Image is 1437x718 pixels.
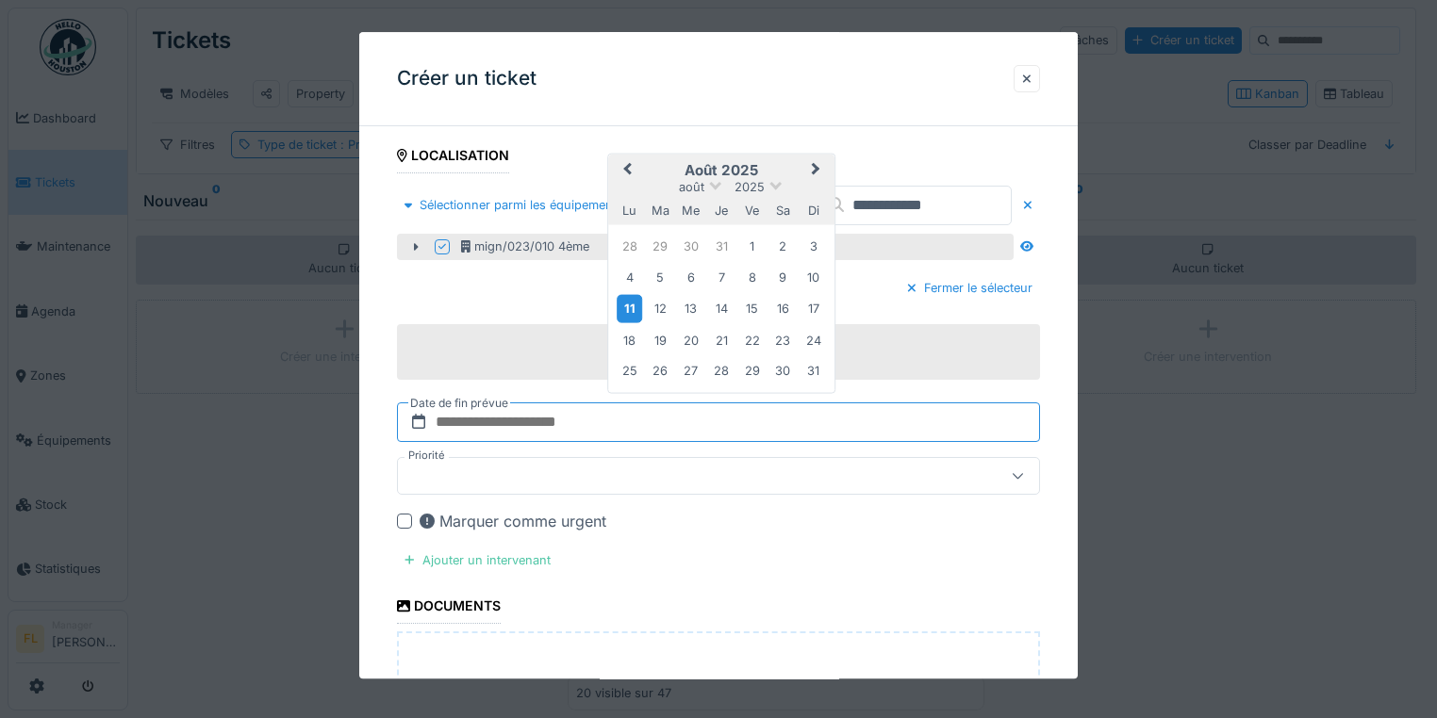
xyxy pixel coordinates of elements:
[397,142,509,174] div: Localisation
[739,265,765,290] div: Choose vendredi 8 août 2025
[770,197,796,222] div: samedi
[397,67,537,90] h3: Créer un ticket
[801,328,826,353] div: Choose dimanche 24 août 2025
[802,156,833,187] button: Next Month
[617,265,642,290] div: Choose lundi 4 août 2025
[461,238,589,256] div: mign/023/010 4ème
[408,393,510,414] label: Date de fin prévue
[739,328,765,353] div: Choose vendredi 22 août 2025
[678,234,703,259] div: Choose mercredi 30 juillet 2025
[648,234,673,259] div: Choose mardi 29 juillet 2025
[678,265,703,290] div: Choose mercredi 6 août 2025
[617,328,642,353] div: Choose lundi 18 août 2025
[709,234,735,259] div: Choose jeudi 31 juillet 2025
[801,265,826,290] div: Choose dimanche 10 août 2025
[608,162,834,179] h2: août 2025
[709,197,735,222] div: jeudi
[770,358,796,383] div: Choose samedi 30 août 2025
[405,448,449,464] label: Priorité
[801,234,826,259] div: Choose dimanche 3 août 2025
[770,328,796,353] div: Choose samedi 23 août 2025
[648,296,673,321] div: Choose mardi 12 août 2025
[617,234,642,259] div: Choose lundi 28 juillet 2025
[397,547,558,573] div: Ajouter un intervenant
[648,197,673,222] div: mardi
[900,276,1040,302] div: Fermer le sélecteur
[678,358,703,383] div: Choose mercredi 27 août 2025
[397,193,631,219] div: Sélectionner parmi les équipements
[709,358,735,383] div: Choose jeudi 28 août 2025
[617,197,642,222] div: lundi
[739,197,765,222] div: vendredi
[678,197,703,222] div: mercredi
[648,328,673,353] div: Choose mardi 19 août 2025
[770,296,796,321] div: Choose samedi 16 août 2025
[709,265,735,290] div: Choose jeudi 7 août 2025
[648,358,673,383] div: Choose mardi 26 août 2025
[739,358,765,383] div: Choose vendredi 29 août 2025
[739,296,765,321] div: Choose vendredi 15 août 2025
[617,295,642,322] div: Choose lundi 11 août 2025
[678,296,703,321] div: Choose mercredi 13 août 2025
[397,592,501,624] div: Documents
[648,265,673,290] div: Choose mardi 5 août 2025
[801,358,826,383] div: Choose dimanche 31 août 2025
[420,510,606,532] div: Marquer comme urgent
[617,358,642,383] div: Choose lundi 25 août 2025
[739,234,765,259] div: Choose vendredi 1 août 2025
[615,232,829,386] div: Month août, 2025
[679,180,704,194] span: août
[801,296,826,321] div: Choose dimanche 17 août 2025
[709,328,735,353] div: Choose jeudi 21 août 2025
[770,265,796,290] div: Choose samedi 9 août 2025
[610,156,640,187] button: Previous Month
[678,328,703,353] div: Choose mercredi 20 août 2025
[709,296,735,321] div: Choose jeudi 14 août 2025
[735,180,765,194] span: 2025
[801,197,826,222] div: dimanche
[770,234,796,259] div: Choose samedi 2 août 2025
